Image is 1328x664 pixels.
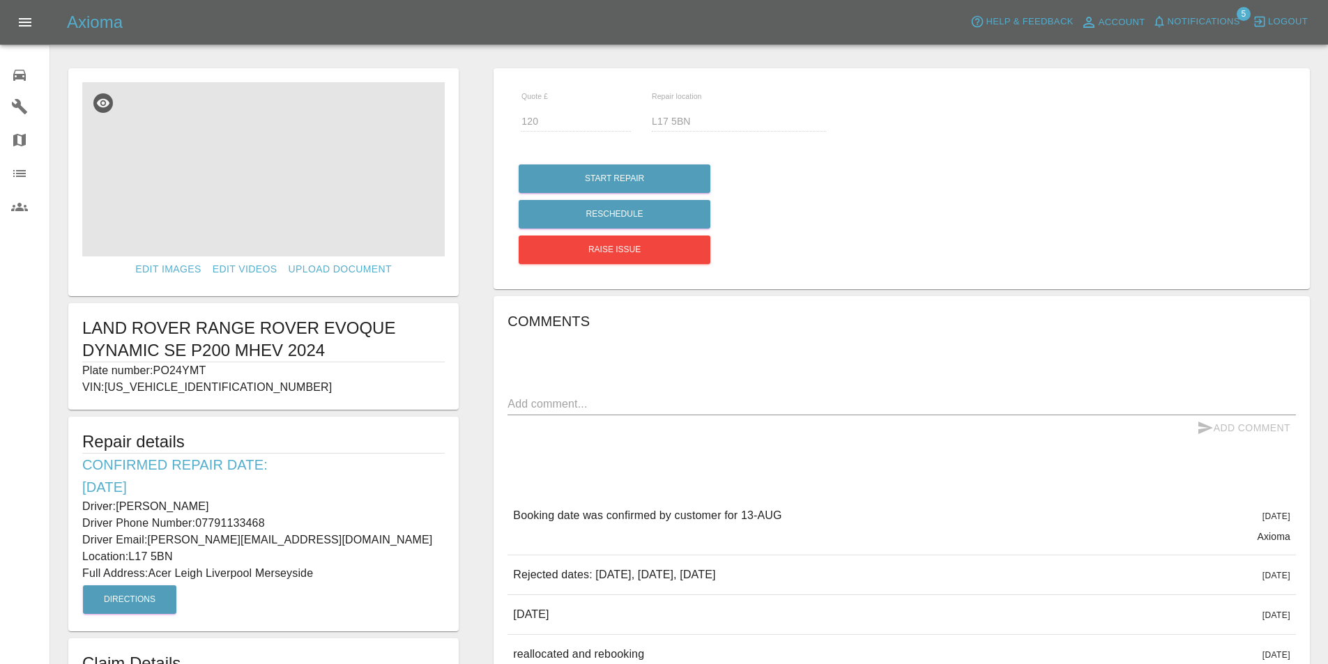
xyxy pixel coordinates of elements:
button: Notifications [1149,11,1244,33]
p: Full Address: Acer Leigh Liverpool Merseyside [82,565,445,582]
img: 6d972aea-d6fe-4671-b41d-bf4182b32b99 [82,82,445,256]
h6: Confirmed Repair Date: [DATE] [82,454,445,498]
p: Driver Email: [PERSON_NAME][EMAIL_ADDRESS][DOMAIN_NAME] [82,532,445,548]
span: Quote £ [521,92,548,100]
button: Logout [1249,11,1311,33]
button: Raise issue [519,236,710,264]
button: Start Repair [519,164,710,193]
a: Edit Images [130,256,206,282]
a: Account [1077,11,1149,33]
span: Account [1099,15,1145,31]
span: 5 [1237,7,1251,21]
p: Plate number: PO24YMT [82,362,445,379]
a: Upload Document [283,256,397,282]
button: Open drawer [8,6,42,39]
button: Help & Feedback [967,11,1076,33]
a: Edit Videos [207,256,283,282]
p: VIN: [US_VEHICLE_IDENTIFICATION_NUMBER] [82,379,445,396]
p: Driver Phone Number: 07791133468 [82,515,445,532]
h1: LAND ROVER RANGE ROVER EVOQUE DYNAMIC SE P200 MHEV 2024 [82,317,445,362]
span: [DATE] [1262,511,1290,521]
p: [DATE] [513,606,549,623]
button: Directions [83,585,176,614]
p: Booking date was confirmed by customer for 13-AUG [513,507,781,524]
p: Driver: [PERSON_NAME] [82,498,445,515]
button: Reschedule [519,200,710,229]
span: Help & Feedback [986,14,1073,30]
h5: Repair details [82,431,445,453]
p: Axioma [1257,530,1290,543]
span: Notifications [1168,14,1240,30]
span: Repair location [652,92,702,100]
p: reallocated and rebooking [513,646,644,663]
h5: Axioma [67,11,123,33]
p: Rejected dates: [DATE], [DATE], [DATE] [513,566,715,583]
span: Logout [1268,14,1308,30]
span: [DATE] [1262,610,1290,620]
h6: Comments [507,310,1296,332]
span: [DATE] [1262,650,1290,660]
span: [DATE] [1262,571,1290,580]
p: Location: L17 5BN [82,548,445,565]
